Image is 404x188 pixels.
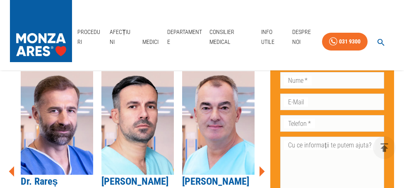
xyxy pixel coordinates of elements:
[101,71,174,175] img: Dr. Razvan Stanciulescu
[322,33,368,51] a: 031 9300
[258,24,289,51] a: Info Utile
[106,24,137,51] a: Afecțiuni
[137,34,164,51] a: Medici
[101,176,168,187] a: [PERSON_NAME]
[182,176,249,187] a: [PERSON_NAME]
[21,71,93,175] img: Dr. Rareș Nechifor
[206,24,258,51] a: Consilier Medical
[289,24,322,51] a: Despre Noi
[164,24,207,51] a: Departamente
[74,24,107,51] a: Proceduri
[373,136,396,159] button: delete
[339,36,361,47] div: 031 9300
